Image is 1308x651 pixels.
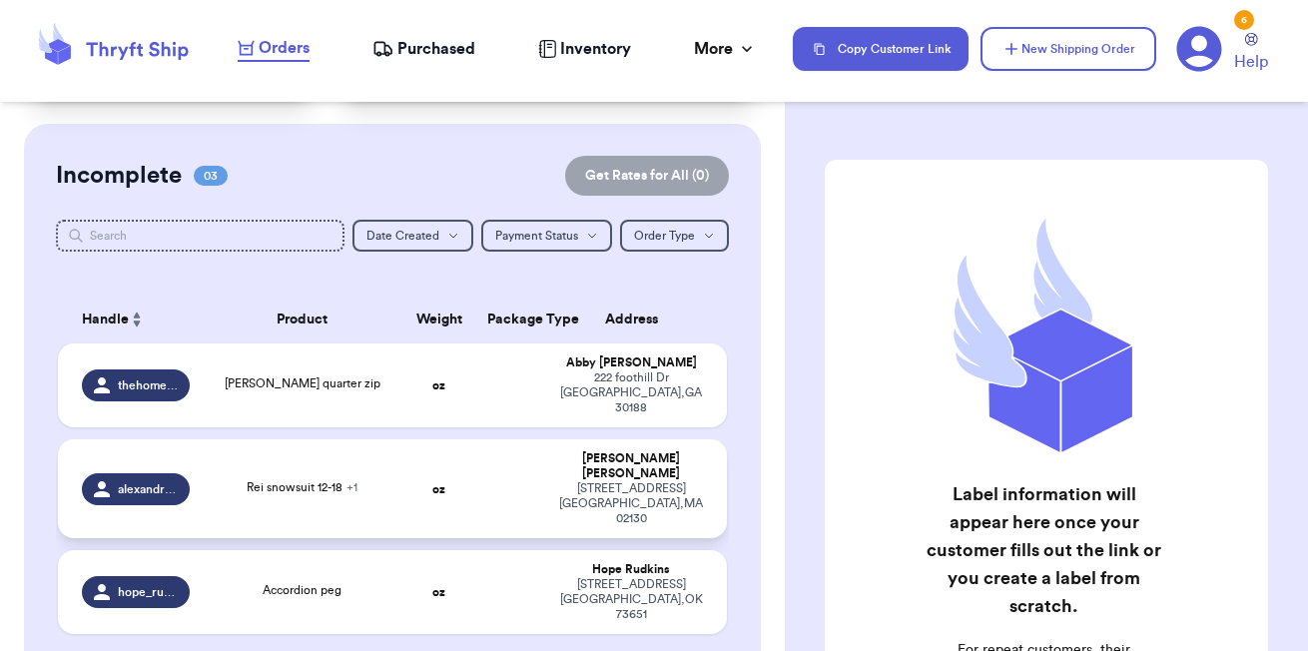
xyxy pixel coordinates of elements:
span: Payment Status [495,230,578,242]
span: Help [1234,50,1268,74]
span: Date Created [366,230,439,242]
div: Abby [PERSON_NAME] [559,355,703,370]
div: 222 foothill Dr [GEOGRAPHIC_DATA] , GA 30188 [559,370,703,415]
span: Accordion peg [263,584,341,596]
span: Inventory [560,37,631,61]
div: [STREET_ADDRESS] [GEOGRAPHIC_DATA] , MA 02130 [559,481,703,526]
a: Orders [238,36,310,62]
span: Handle [82,310,129,330]
button: Get Rates for All (0) [565,156,729,196]
th: Product [202,296,403,343]
span: thehomebodybookshelf [118,377,178,393]
span: Purchased [397,37,475,61]
span: [PERSON_NAME] quarter zip [225,377,380,389]
button: Copy Customer Link [793,27,969,71]
div: [STREET_ADDRESS] [GEOGRAPHIC_DATA] , OK 73651 [559,577,703,622]
div: Hope Rudkins [559,562,703,577]
span: 03 [194,166,228,186]
a: Help [1234,33,1268,74]
input: Search [56,220,345,252]
span: hope_rudkins [118,584,178,600]
span: alexandraaluna [118,481,178,497]
div: More [694,37,757,61]
strong: oz [432,483,445,495]
th: Package Type [475,296,547,343]
a: Inventory [538,37,631,61]
button: Payment Status [481,220,612,252]
div: 6 [1234,10,1254,30]
th: Weight [403,296,475,343]
h2: Incomplete [56,160,182,192]
button: New Shipping Order [981,27,1156,71]
span: Orders [259,36,310,60]
strong: oz [432,586,445,598]
span: Rei snowsuit 12-18 [247,481,357,493]
button: Date Created [352,220,473,252]
h2: Label information will appear here once your customer fills out the link or you create a label fr... [923,480,1167,620]
strong: oz [432,379,445,391]
span: Order Type [634,230,695,242]
div: [PERSON_NAME] [PERSON_NAME] [559,451,703,481]
button: Sort ascending [129,308,145,331]
a: Purchased [372,37,475,61]
button: Order Type [620,220,729,252]
a: 6 [1176,26,1222,72]
th: Address [547,296,727,343]
span: + 1 [346,481,357,493]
